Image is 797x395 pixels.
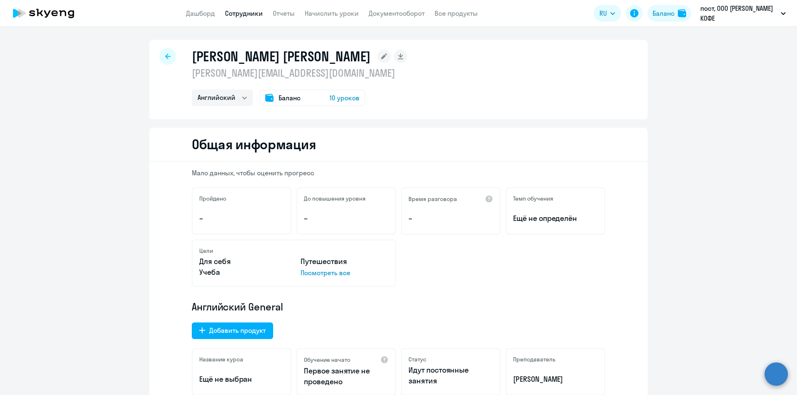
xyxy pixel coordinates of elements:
p: Ещё не выбран [199,374,284,385]
h1: [PERSON_NAME] [PERSON_NAME] [192,48,371,65]
h5: Темп обучения [513,195,553,202]
h5: Статус [408,356,426,363]
h5: Пройдено [199,195,226,202]
p: Путешествия [301,256,389,267]
p: пост, ООО [PERSON_NAME] КОФЕ [700,3,777,23]
div: Баланс [653,8,675,18]
span: RU [599,8,607,18]
p: – [408,213,493,224]
span: 10 уроков [330,93,359,103]
p: Посмотреть все [301,268,389,278]
p: Первое занятие не проведено [304,366,389,387]
h5: Цели [199,247,213,254]
h5: Название курса [199,356,243,363]
button: Балансbalance [648,5,691,22]
button: пост, ООО [PERSON_NAME] КОФЕ [696,3,790,23]
span: Ещё не определён [513,213,598,224]
button: Добавить продукт [192,322,273,339]
img: balance [678,9,686,17]
p: – [304,213,389,224]
div: Добавить продукт [209,325,266,335]
p: Мало данных, чтобы оценить прогресс [192,168,605,177]
a: Начислить уроки [305,9,359,17]
a: Дашборд [186,9,215,17]
p: Учеба [199,267,287,278]
span: Баланс [279,93,301,103]
p: Идут постоянные занятия [408,365,493,386]
h5: Обучение начато [304,356,350,363]
h5: До повышения уровня [304,195,366,202]
a: Отчеты [273,9,295,17]
p: [PERSON_NAME][EMAIL_ADDRESS][DOMAIN_NAME] [192,66,407,80]
a: Документооборот [369,9,425,17]
p: [PERSON_NAME] [513,374,598,385]
span: Английский General [192,300,283,313]
button: RU [594,5,621,22]
p: Для себя [199,256,287,267]
a: Сотрудники [225,9,263,17]
h5: Время разговора [408,195,457,203]
p: – [199,213,284,224]
h5: Преподаватель [513,356,555,363]
h2: Общая информация [192,136,316,153]
a: Все продукты [435,9,478,17]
